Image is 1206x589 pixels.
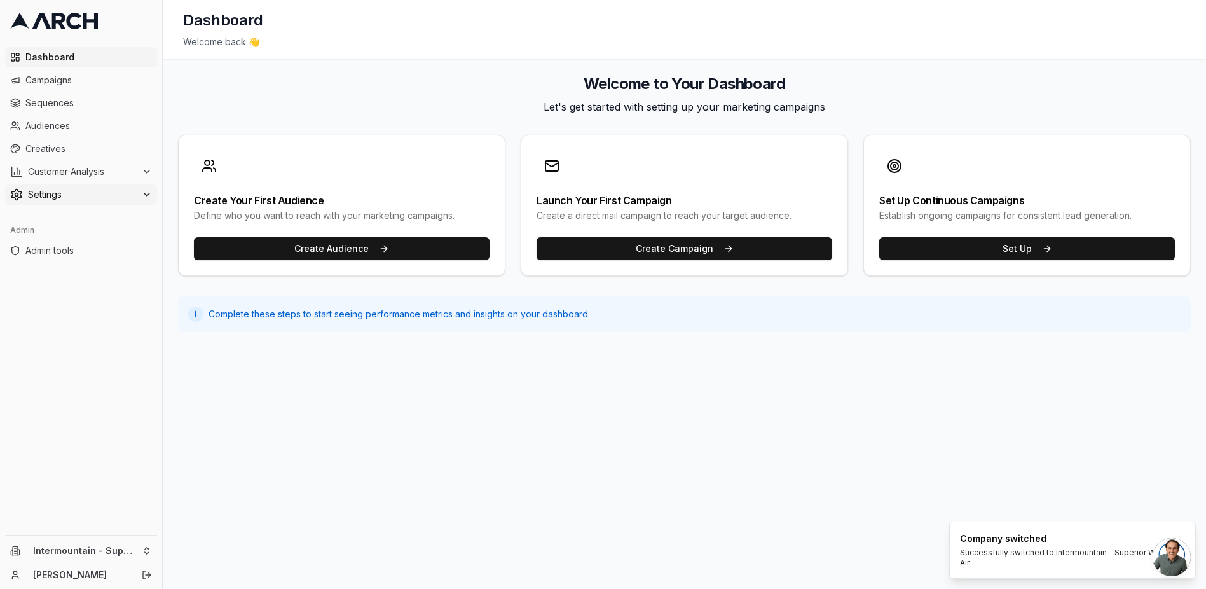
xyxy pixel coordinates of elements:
[33,569,128,581] a: [PERSON_NAME]
[5,47,157,67] a: Dashboard
[209,308,590,321] span: Complete these steps to start seeing performance metrics and insights on your dashboard.
[537,209,832,222] div: Create a direct mail campaign to reach your target audience.
[28,188,137,201] span: Settings
[25,244,152,257] span: Admin tools
[194,195,490,205] div: Create Your First Audience
[5,220,157,240] div: Admin
[879,209,1175,222] div: Establish ongoing campaigns for consistent lead generation.
[960,532,1180,545] div: Company switched
[5,93,157,113] a: Sequences
[25,142,152,155] span: Creatives
[960,548,1180,568] div: Successfully switched to Intermountain - Superior Water & Air
[5,162,157,182] button: Customer Analysis
[25,51,152,64] span: Dashboard
[5,541,157,561] button: Intermountain - Superior Water & Air
[5,184,157,205] button: Settings
[5,116,157,136] a: Audiences
[25,120,152,132] span: Audiences
[195,309,197,319] span: i
[138,566,156,584] button: Log out
[183,10,263,31] h1: Dashboard
[5,70,157,90] a: Campaigns
[537,195,832,205] div: Launch Your First Campaign
[5,240,157,261] a: Admin tools
[33,545,137,557] span: Intermountain - Superior Water & Air
[25,97,152,109] span: Sequences
[879,195,1175,205] div: Set Up Continuous Campaigns
[178,99,1191,114] p: Let's get started with setting up your marketing campaigns
[5,139,157,159] a: Creatives
[183,36,1186,48] div: Welcome back 👋
[879,237,1175,260] button: Set Up
[194,237,490,260] button: Create Audience
[1153,538,1191,576] a: Open chat
[194,209,490,222] div: Define who you want to reach with your marketing campaigns.
[28,165,137,178] span: Customer Analysis
[178,74,1191,94] h2: Welcome to Your Dashboard
[25,74,152,87] span: Campaigns
[537,237,832,260] button: Create Campaign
